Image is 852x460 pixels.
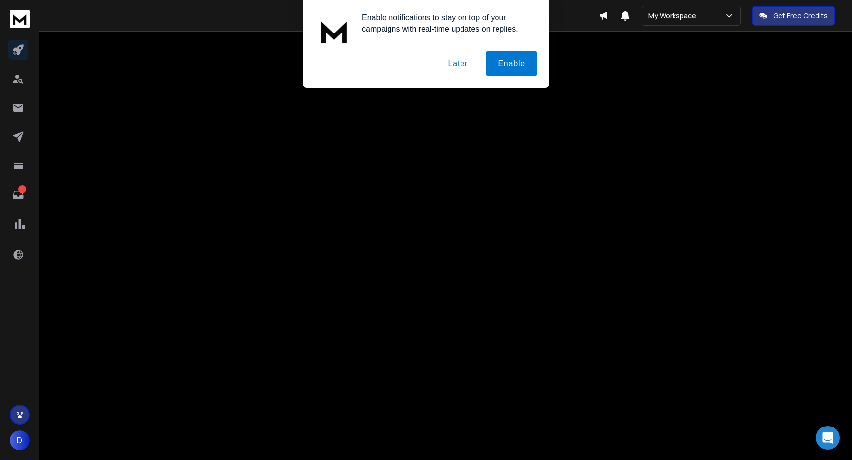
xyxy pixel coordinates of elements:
button: Later [435,51,480,76]
div: Open Intercom Messenger [816,426,840,450]
button: D [10,430,30,450]
a: 1 [8,185,28,205]
img: notification icon [315,12,354,51]
p: 1 [18,185,26,193]
div: Enable notifications to stay on top of your campaigns with real-time updates on replies. [354,12,537,34]
button: Enable [486,51,537,76]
